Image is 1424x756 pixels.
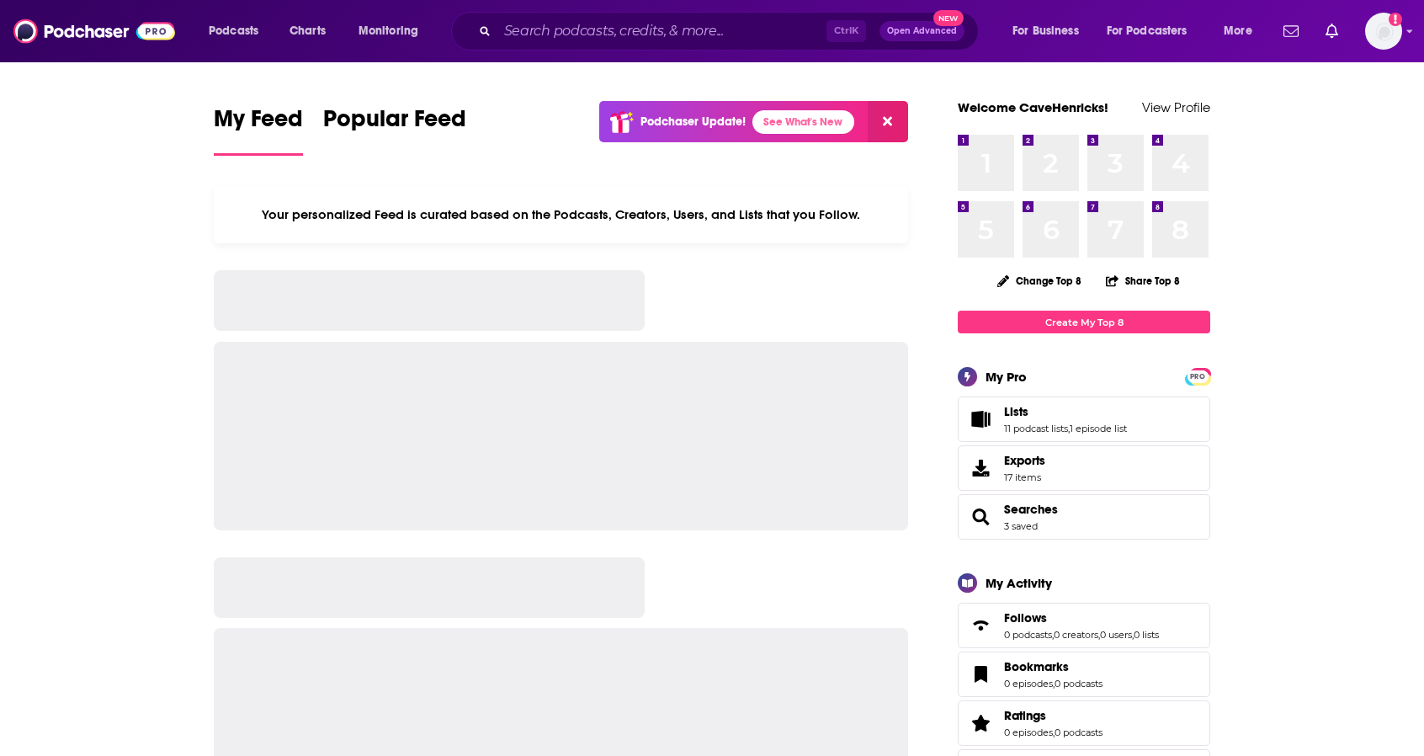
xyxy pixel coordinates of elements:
[1068,423,1070,434] span: ,
[958,603,1210,648] span: Follows
[1277,17,1305,45] a: Show notifications dropdown
[347,18,440,45] button: open menu
[1212,18,1273,45] button: open menu
[1389,13,1402,26] svg: Add a profile image
[1319,17,1345,45] a: Show notifications dropdown
[214,104,303,143] span: My Feed
[1004,708,1103,723] a: Ratings
[964,505,997,529] a: Searches
[964,407,997,431] a: Lists
[214,186,908,243] div: Your personalized Feed is curated based on the Podcasts, Creators, Users, and Lists that you Follow.
[879,21,964,41] button: Open AdvancedNew
[1004,610,1159,626] a: Follows
[1188,370,1208,382] a: PRO
[1096,18,1212,45] button: open menu
[933,10,964,26] span: New
[1004,727,1053,738] a: 0 episodes
[359,19,418,43] span: Monitoring
[1004,659,1103,674] a: Bookmarks
[1365,13,1402,50] img: User Profile
[1004,629,1052,641] a: 0 podcasts
[1053,678,1055,689] span: ,
[752,110,854,134] a: See What's New
[1004,404,1127,419] a: Lists
[279,18,336,45] a: Charts
[640,114,746,129] p: Podchaser Update!
[1132,629,1134,641] span: ,
[1142,99,1210,115] a: View Profile
[1004,453,1045,468] span: Exports
[1105,264,1181,297] button: Share Top 8
[1053,727,1055,738] span: ,
[197,18,280,45] button: open menu
[1004,610,1047,626] span: Follows
[964,614,997,637] a: Follows
[1004,520,1038,532] a: 3 saved
[958,652,1210,697] span: Bookmarks
[1004,678,1053,689] a: 0 episodes
[1004,502,1058,517] a: Searches
[1012,19,1079,43] span: For Business
[1224,19,1252,43] span: More
[290,19,326,43] span: Charts
[987,270,1092,291] button: Change Top 8
[1188,370,1208,383] span: PRO
[1004,659,1069,674] span: Bookmarks
[323,104,466,143] span: Popular Feed
[497,18,826,45] input: Search podcasts, credits, & more...
[1100,629,1132,641] a: 0 users
[1055,727,1103,738] a: 0 podcasts
[1004,471,1045,483] span: 17 items
[13,15,175,47] img: Podchaser - Follow, Share and Rate Podcasts
[1107,19,1188,43] span: For Podcasters
[1054,629,1098,641] a: 0 creators
[1365,13,1402,50] button: Show profile menu
[958,494,1210,540] span: Searches
[964,456,997,480] span: Exports
[1134,629,1159,641] a: 0 lists
[323,104,466,156] a: Popular Feed
[214,104,303,156] a: My Feed
[1004,708,1046,723] span: Ratings
[958,397,1210,442] span: Lists
[1365,13,1402,50] span: Logged in as CaveHenricks
[887,27,957,35] span: Open Advanced
[964,711,997,735] a: Ratings
[986,369,1027,385] div: My Pro
[1004,404,1028,419] span: Lists
[958,700,1210,746] span: Ratings
[1001,18,1100,45] button: open menu
[467,12,995,51] div: Search podcasts, credits, & more...
[826,20,866,42] span: Ctrl K
[958,445,1210,491] a: Exports
[958,311,1210,333] a: Create My Top 8
[1052,629,1054,641] span: ,
[1004,423,1068,434] a: 11 podcast lists
[964,663,997,686] a: Bookmarks
[1098,629,1100,641] span: ,
[1055,678,1103,689] a: 0 podcasts
[1070,423,1127,434] a: 1 episode list
[986,575,1052,591] div: My Activity
[958,99,1108,115] a: Welcome CaveHenricks!
[209,19,258,43] span: Podcasts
